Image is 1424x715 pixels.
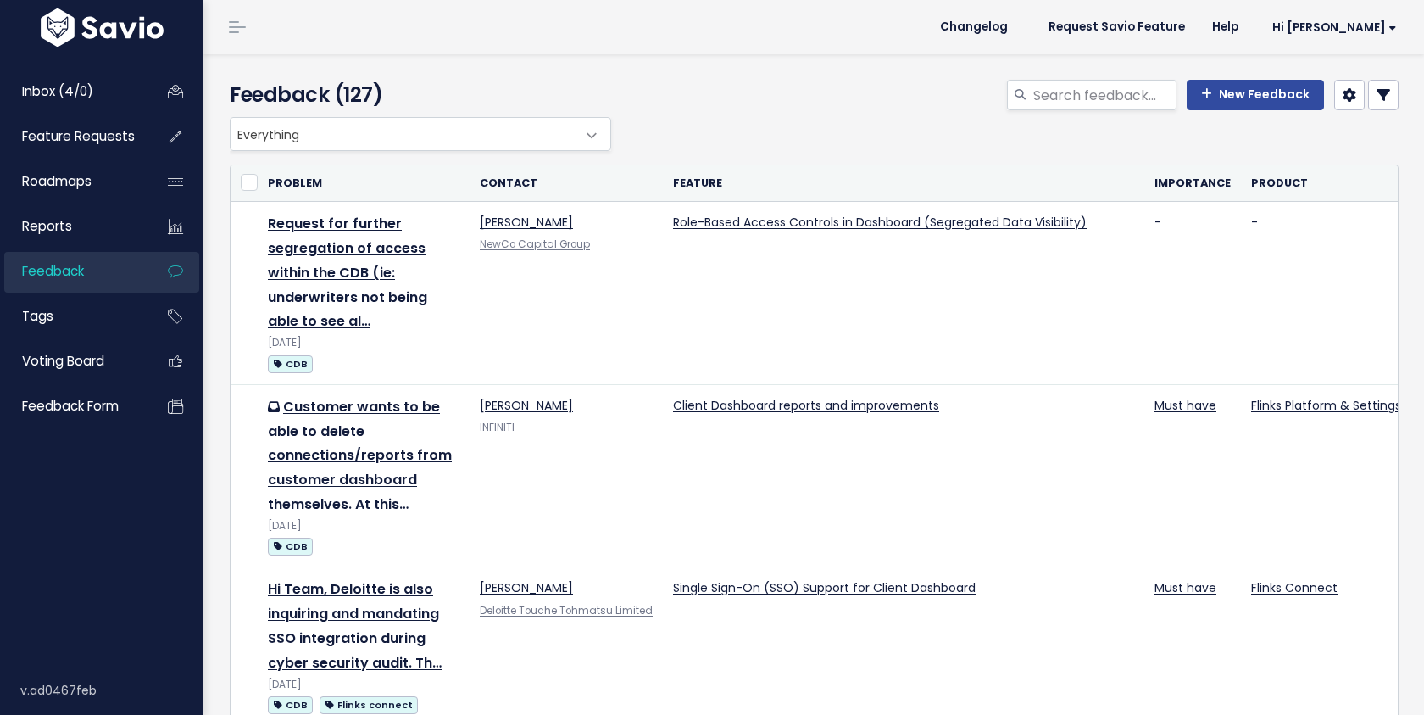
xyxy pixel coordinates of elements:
[673,579,976,596] a: Single Sign-On (SSO) Support for Client Dashboard
[1144,202,1241,385] td: -
[1035,14,1199,40] a: Request Savio Feature
[268,397,452,514] a: Customer wants to be able to delete connections/reports from customer dashboard themselves. At this…
[1251,397,1401,414] a: Flinks Platform & Settings
[258,165,470,202] th: Problem
[4,162,141,201] a: Roadmaps
[1154,397,1216,414] a: Must have
[22,262,84,280] span: Feedback
[268,353,313,374] a: CDB
[268,355,313,373] span: CDB
[22,397,119,415] span: Feedback form
[22,82,93,100] span: Inbox (4/0)
[940,21,1008,33] span: Changelog
[22,352,104,370] span: Voting Board
[320,696,418,714] span: Flinks connect
[673,214,1087,231] a: Role-Based Access Controls in Dashboard (Segregated Data Visibility)
[480,214,573,231] a: [PERSON_NAME]
[4,72,141,111] a: Inbox (4/0)
[268,538,313,556] span: CDB
[268,694,313,715] a: CDB
[20,668,203,712] div: v.ad0467feb
[230,117,611,151] span: Everything
[1272,21,1397,34] span: Hi [PERSON_NAME]
[36,8,168,47] img: logo-white.9d6f32f41409.svg
[22,307,53,325] span: Tags
[1154,579,1216,596] a: Must have
[22,127,135,145] span: Feature Requests
[268,579,442,672] a: Hi Team, Deloitte is also inquiring and mandating SSO integration during cyber security audit. Th…
[1199,14,1252,40] a: Help
[22,172,92,190] span: Roadmaps
[480,421,515,434] a: INFINITI
[22,217,72,235] span: Reports
[4,117,141,156] a: Feature Requests
[268,334,459,352] div: [DATE]
[480,604,653,617] a: Deloitte Touche Tohmatsu Limited
[231,118,576,150] span: Everything
[480,237,590,251] a: NewCo Capital Group
[480,579,573,596] a: [PERSON_NAME]
[4,252,141,291] a: Feedback
[1187,80,1324,110] a: New Feedback
[268,696,313,714] span: CDB
[268,676,459,694] div: [DATE]
[230,80,603,110] h4: Feedback (127)
[268,535,313,556] a: CDB
[470,165,663,202] th: Contact
[673,397,939,414] a: Client Dashboard reports and improvements
[1251,579,1338,596] a: Flinks Connect
[268,517,459,535] div: [DATE]
[4,342,141,381] a: Voting Board
[1144,165,1241,202] th: Importance
[320,694,418,715] a: Flinks connect
[1252,14,1410,41] a: Hi [PERSON_NAME]
[4,207,141,246] a: Reports
[480,397,573,414] a: [PERSON_NAME]
[1241,202,1411,385] td: -
[1241,165,1411,202] th: Product
[4,297,141,336] a: Tags
[663,165,1144,202] th: Feature
[1032,80,1176,110] input: Search feedback...
[268,214,427,331] a: Request for further segregation of access within the CDB (ie: underwriters not being able to see al…
[4,387,141,426] a: Feedback form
